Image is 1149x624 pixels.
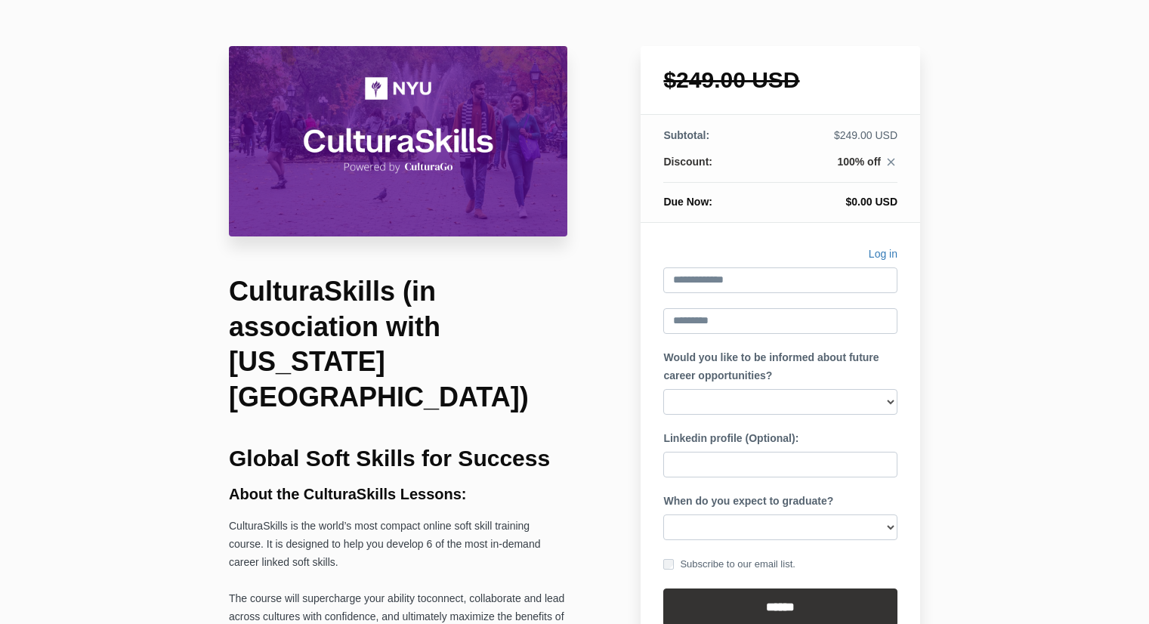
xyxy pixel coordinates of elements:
span: CulturaSkills is the world’s most compact online soft skill training course. It is designed to he... [229,520,540,568]
label: Would you like to be informed about future career opportunities? [663,349,897,385]
span: $0.00 USD [846,196,897,208]
h1: $249.00 USD [663,69,897,91]
span: Subtotal: [663,129,709,141]
th: Discount: [663,154,764,183]
h1: CulturaSkills (in association with [US_STATE][GEOGRAPHIC_DATA]) [229,274,567,415]
img: 31710be-8b5f-527-66b4-0ce37cce11c4_CulturaSkills_NYU_Course_Header_Image.png [229,46,567,236]
input: Subscribe to our email list. [663,559,674,570]
b: Global Soft Skills for Success [229,446,550,471]
th: Due Now: [663,183,764,210]
td: $249.00 USD [765,128,897,154]
label: Subscribe to our email list. [663,556,795,573]
span: The course will supercharge your ability to [229,592,426,604]
a: Log in [869,246,897,267]
h3: About the CulturaSkills Lessons: [229,486,567,502]
i: close [885,156,897,168]
span: 100% off [837,156,881,168]
label: When do you expect to graduate? [663,493,833,511]
a: close [881,156,897,172]
label: Linkedin profile (Optional): [663,430,798,448]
